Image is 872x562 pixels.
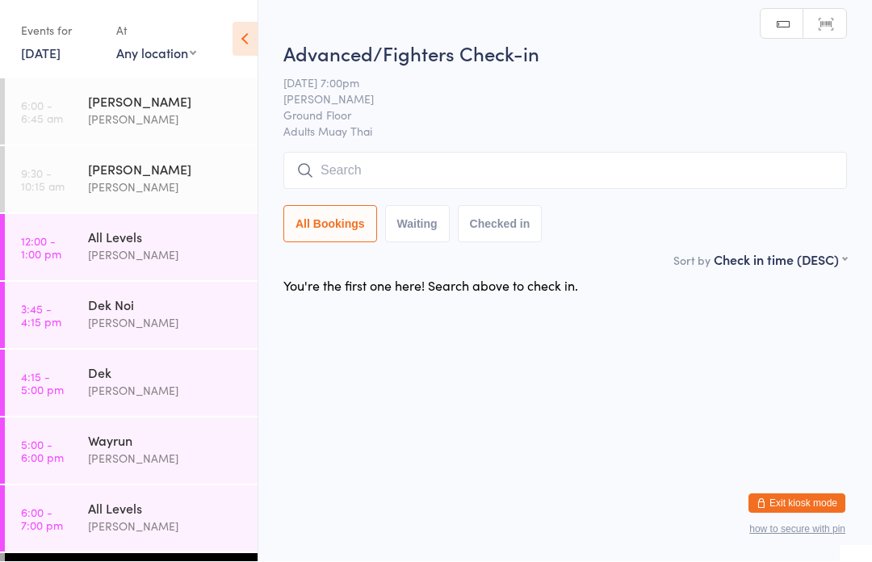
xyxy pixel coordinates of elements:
div: Events for [21,18,100,44]
div: All Levels [88,500,244,518]
span: Adults Muay Thai [283,124,847,140]
time: 12:00 - 1:00 pm [21,235,61,261]
time: 3:45 - 4:15 pm [21,303,61,329]
div: Check in time (DESC) [714,251,847,269]
button: All Bookings [283,206,377,243]
div: [PERSON_NAME] [88,93,244,111]
span: [DATE] 7:00pm [283,75,822,91]
a: 3:45 -4:15 pmDek Noi[PERSON_NAME] [5,283,258,349]
label: Sort by [673,253,711,269]
button: Waiting [385,206,450,243]
a: [DATE] [21,44,61,62]
div: Any location [116,44,196,62]
time: 5:00 - 6:00 pm [21,438,64,464]
div: [PERSON_NAME] [88,246,244,265]
div: All Levels [88,229,244,246]
a: 4:15 -5:00 pmDek[PERSON_NAME] [5,350,258,417]
time: 6:00 - 7:00 pm [21,506,63,532]
div: [PERSON_NAME] [88,518,244,536]
a: 12:00 -1:00 pmAll Levels[PERSON_NAME] [5,215,258,281]
div: [PERSON_NAME] [88,314,244,333]
a: 6:00 -7:00 pmAll Levels[PERSON_NAME] [5,486,258,552]
input: Search [283,153,847,190]
div: [PERSON_NAME] [88,178,244,197]
div: Wayrun [88,432,244,450]
button: Exit kiosk mode [748,494,845,514]
time: 4:15 - 5:00 pm [21,371,64,396]
h2: Advanced/Fighters Check-in [283,40,847,67]
div: Dek [88,364,244,382]
a: 9:30 -10:15 am[PERSON_NAME][PERSON_NAME] [5,147,258,213]
div: [PERSON_NAME] [88,161,244,178]
time: 6:00 - 6:45 am [21,99,63,125]
div: You're the first one here! Search above to check in. [283,277,578,295]
div: Dek Noi [88,296,244,314]
div: [PERSON_NAME] [88,450,244,468]
a: 5:00 -6:00 pmWayrun[PERSON_NAME] [5,418,258,484]
a: 6:00 -6:45 am[PERSON_NAME][PERSON_NAME] [5,79,258,145]
div: [PERSON_NAME] [88,111,244,129]
span: [PERSON_NAME] [283,91,822,107]
button: Checked in [458,206,543,243]
div: At [116,18,196,44]
time: 9:30 - 10:15 am [21,167,65,193]
div: [PERSON_NAME] [88,382,244,401]
span: Ground Floor [283,107,822,124]
button: how to secure with pin [749,524,845,535]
